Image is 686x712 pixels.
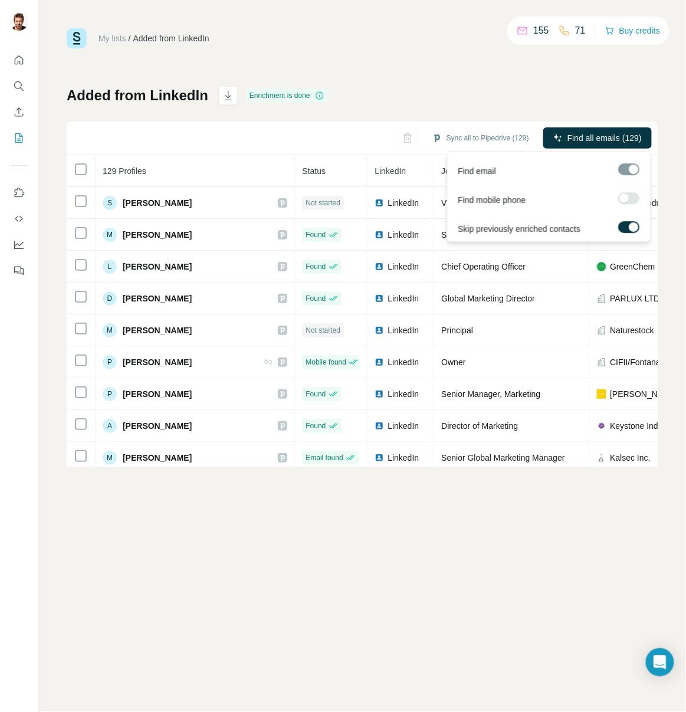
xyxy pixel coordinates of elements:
[458,222,581,234] span: Skip previously enriched contacts
[441,166,470,176] span: Job title
[103,419,117,433] div: A
[123,452,192,464] span: [PERSON_NAME]
[123,356,192,368] span: [PERSON_NAME]
[123,261,192,273] span: [PERSON_NAME]
[103,451,117,465] div: M
[103,355,117,369] div: P
[302,166,326,176] span: Status
[123,324,192,336] span: [PERSON_NAME]
[103,291,117,306] div: D
[103,323,117,337] div: M
[458,193,526,205] span: Find mobile phone
[123,229,192,241] span: [PERSON_NAME]
[103,196,117,210] div: S
[458,165,497,176] span: Find email
[103,228,117,242] div: M
[123,197,192,209] span: [PERSON_NAME]
[123,388,192,400] span: [PERSON_NAME]
[103,387,117,401] div: P
[123,420,192,432] span: [PERSON_NAME]
[123,293,192,304] span: [PERSON_NAME]
[103,260,117,274] div: L
[103,166,146,176] span: 129 Profiles
[375,166,406,176] span: LinkedIn
[646,648,674,677] div: Open Intercom Messenger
